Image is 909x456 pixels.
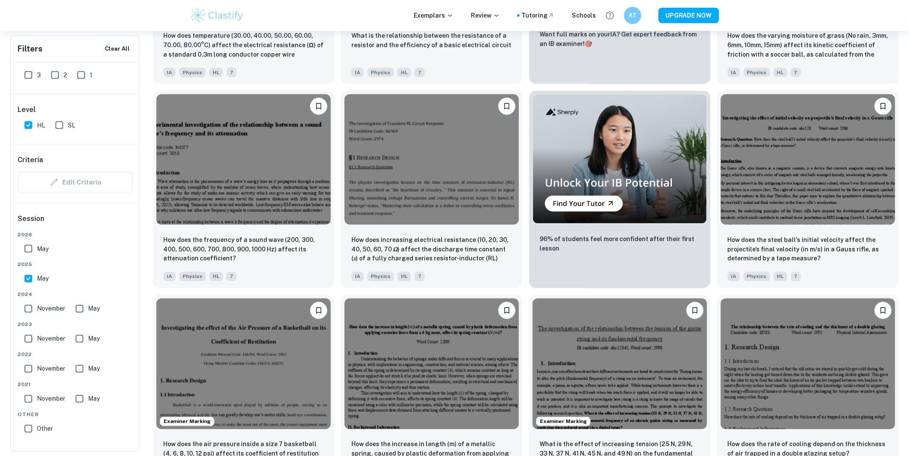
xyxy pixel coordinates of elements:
[90,70,92,80] span: 1
[471,11,500,20] p: Review
[163,68,176,77] span: IA
[18,411,133,419] span: Other
[728,68,740,77] span: IA
[744,272,770,281] span: Physics
[156,94,331,225] img: Physics IA example thumbnail: How does the frequency of a sound wave (
[18,261,133,269] span: 2025
[160,418,214,426] span: Examiner Marking
[226,68,237,77] span: 7
[37,394,65,404] span: November
[153,91,334,289] a: BookmarkHow does the frequency of a sound wave (200, 300, 400, 500, 600, 700, 800, 900, 1000 Hz) ...
[791,68,801,77] span: 7
[345,94,519,225] img: Physics IA example thumbnail: How does increasing electrical resistanc
[163,235,324,263] p: How does the frequency of a sound wave (200, 300, 400, 500, 600, 700, 800, 900, 1000 Hz) affect i...
[18,155,43,165] h6: Criteria
[37,304,65,314] span: November
[310,302,327,319] button: Bookmark
[64,70,67,80] span: 2
[603,8,617,23] button: Help and Feedback
[179,272,206,281] span: Physics
[774,68,787,77] span: HL
[351,31,512,50] p: What is the relationship between the resistance of a resistor and the efficiency of a basic elect...
[728,31,888,60] p: How does the varying moisture of grass (No rain, 3mm, 6mm, 10mm, 15mm) affect its kinetic coeffic...
[18,214,133,231] h6: Session
[18,231,133,239] span: 2026
[88,394,100,404] span: May
[791,272,801,281] span: 7
[209,272,223,281] span: HL
[875,302,892,319] button: Bookmark
[414,11,454,20] p: Exemplars
[68,121,75,130] span: SL
[310,98,327,115] button: Bookmark
[163,272,176,281] span: IA
[717,91,899,289] a: BookmarkHow does the steel ball’s initial velocity affect the projectile’s final velocity (in m/s...
[18,321,133,329] span: 2023
[88,334,100,344] span: May
[351,272,364,281] span: IA
[367,68,394,77] span: Physics
[345,299,519,429] img: Physics IA example thumbnail: How does the increase in length (m) of a
[728,272,740,281] span: IA
[744,68,770,77] span: Physics
[37,364,65,374] span: November
[721,299,895,429] img: Physics IA example thumbnail: How does the rate of cooling depend on t
[190,7,244,24] img: Clastify logo
[774,272,787,281] span: HL
[37,70,41,80] span: 3
[179,68,206,77] span: Physics
[721,94,895,225] img: Physics IA example thumbnail: How does the steel ball’s initial veloci
[415,68,425,77] span: 7
[875,98,892,115] button: Bookmark
[533,299,707,429] img: Physics IA example thumbnail: What is the effect of increasing tension
[540,30,700,48] p: Want full marks on your IA ? Get expert feedback from an IB examiner!
[351,68,364,77] span: IA
[37,244,49,254] span: May
[367,272,394,281] span: Physics
[397,272,411,281] span: HL
[522,11,555,20] a: Tutoring
[209,68,223,77] span: HL
[585,40,592,47] span: 🎯
[686,302,704,319] button: Bookmark
[628,11,638,20] h6: AT
[37,121,45,130] span: HL
[533,94,707,224] img: Thumbnail
[226,272,237,281] span: 7
[88,364,100,374] span: May
[397,68,411,77] span: HL
[341,91,522,289] a: BookmarkHow does increasing electrical resistance (10, 20, 30, 40, 50, 60, 70 𝛺) affect the disch...
[537,418,590,426] span: Examiner Marking
[37,274,49,284] span: May
[18,172,133,193] div: Criteria filters are unavailable when searching by topic
[37,424,53,434] span: Other
[18,291,133,299] span: 2024
[18,105,133,115] h6: Level
[498,98,516,115] button: Bookmark
[659,8,719,23] button: UPGRADE NOW
[103,42,132,55] button: Clear All
[18,43,43,55] h6: Filters
[18,351,133,359] span: 2022
[540,234,700,253] p: 96% of students feel more confident after their first lesson
[18,381,133,389] span: 2021
[529,91,711,289] a: Thumbnail96% of students feel more confident after their first lesson
[163,31,324,60] p: How does temperature (30.00, 40.00, 50.00, 60.00, 70.00, 80.00°C) affect the electrical resistanc...
[351,235,512,264] p: How does increasing electrical resistance (10, 20, 30, 40, 50, 60, 70 𝛺) affect the discharge tim...
[572,11,596,20] a: Schools
[624,7,641,24] button: AT
[88,304,100,314] span: May
[156,299,331,429] img: Physics IA example thumbnail: How does the air pressure inside a size
[415,272,425,281] span: 7
[498,302,516,319] button: Bookmark
[37,334,65,344] span: November
[728,235,888,263] p: How does the steel ball’s initial velocity affect the projectile’s final velocity (in m/s) in a G...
